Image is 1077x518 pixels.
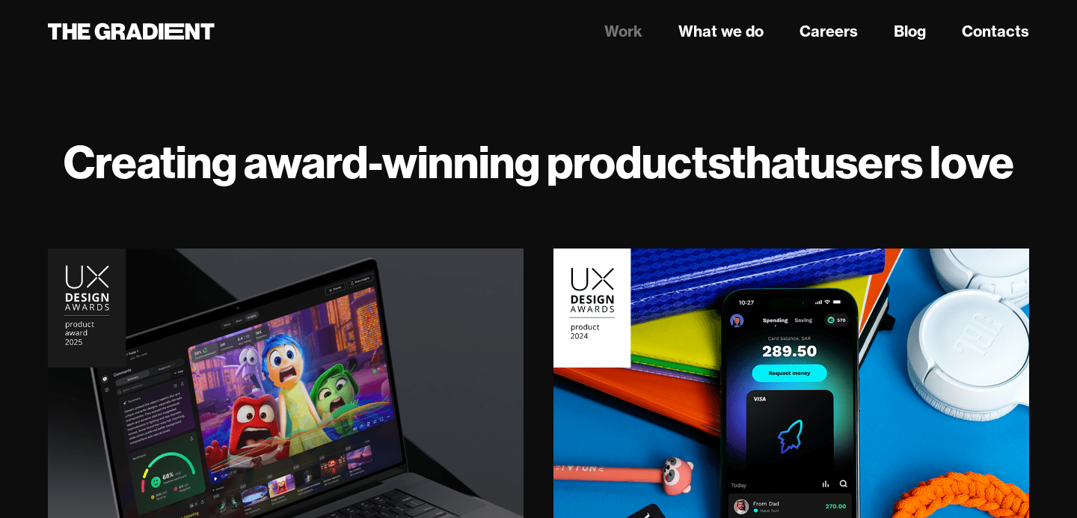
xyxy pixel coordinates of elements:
[962,20,1029,43] a: Contacts
[678,20,764,43] a: What we do
[800,20,858,43] a: Careers
[894,20,926,43] a: Blog
[730,133,810,190] strong: that
[48,135,1029,189] h1: Creating award-winning products users love
[604,20,642,43] a: Work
